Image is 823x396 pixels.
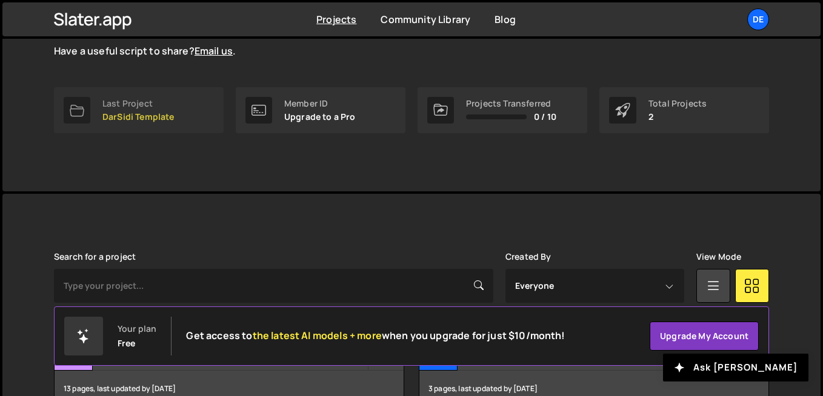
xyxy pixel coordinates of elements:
[648,112,707,122] p: 2
[102,99,175,108] div: Last Project
[195,44,233,58] a: Email us
[284,99,356,108] div: Member ID
[102,112,175,122] p: DarSidi Template
[747,8,769,30] a: De
[505,252,551,262] label: Created By
[186,330,565,342] h2: Get access to when you upgrade for just $10/month!
[663,354,808,381] button: Ask [PERSON_NAME]
[696,252,741,262] label: View Mode
[650,322,759,351] a: Upgrade my account
[381,13,470,26] a: Community Library
[54,87,224,133] a: Last Project DarSidi Template
[118,324,156,334] div: Your plan
[118,338,136,348] div: Free
[466,99,556,108] div: Projects Transferred
[495,13,516,26] a: Blog
[648,99,707,108] div: Total Projects
[253,329,382,342] span: the latest AI models + more
[54,269,493,303] input: Type your project...
[534,112,556,122] span: 0 / 10
[54,252,136,262] label: Search for a project
[316,13,356,26] a: Projects
[284,112,356,122] p: Upgrade to a Pro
